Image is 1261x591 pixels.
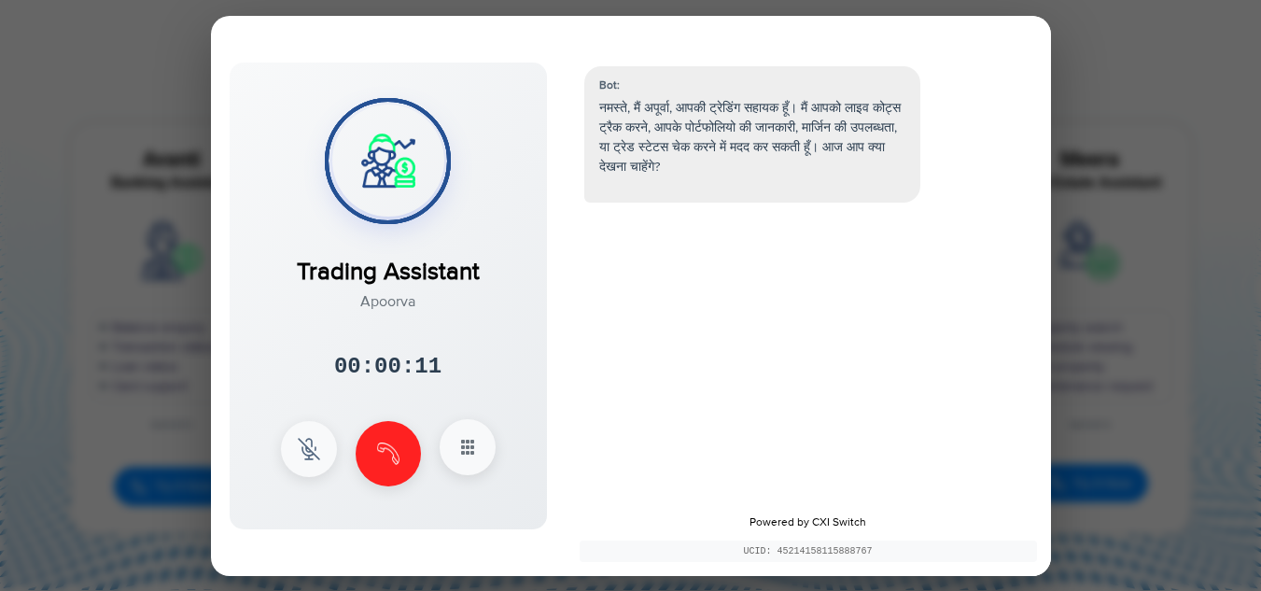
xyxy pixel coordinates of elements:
div: UCID: 45214158115888767 [580,541,1037,562]
div: 00:00:11 [334,350,441,384]
img: mute Icon [298,438,320,460]
div: Apoorva [297,290,480,313]
div: Bot: [599,77,905,94]
div: Trading Assistant [297,235,480,290]
div: Powered by CXI Switch [580,514,1037,531]
p: नमस्ते, मैं अपूर्वा, आपकी ट्रेडिंग सहायक हूँ। मैं आपको लाइव कोट्स ट्रैक करने, आपके पोर्टफोलियो की... [599,98,905,176]
img: end Icon [377,443,399,465]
